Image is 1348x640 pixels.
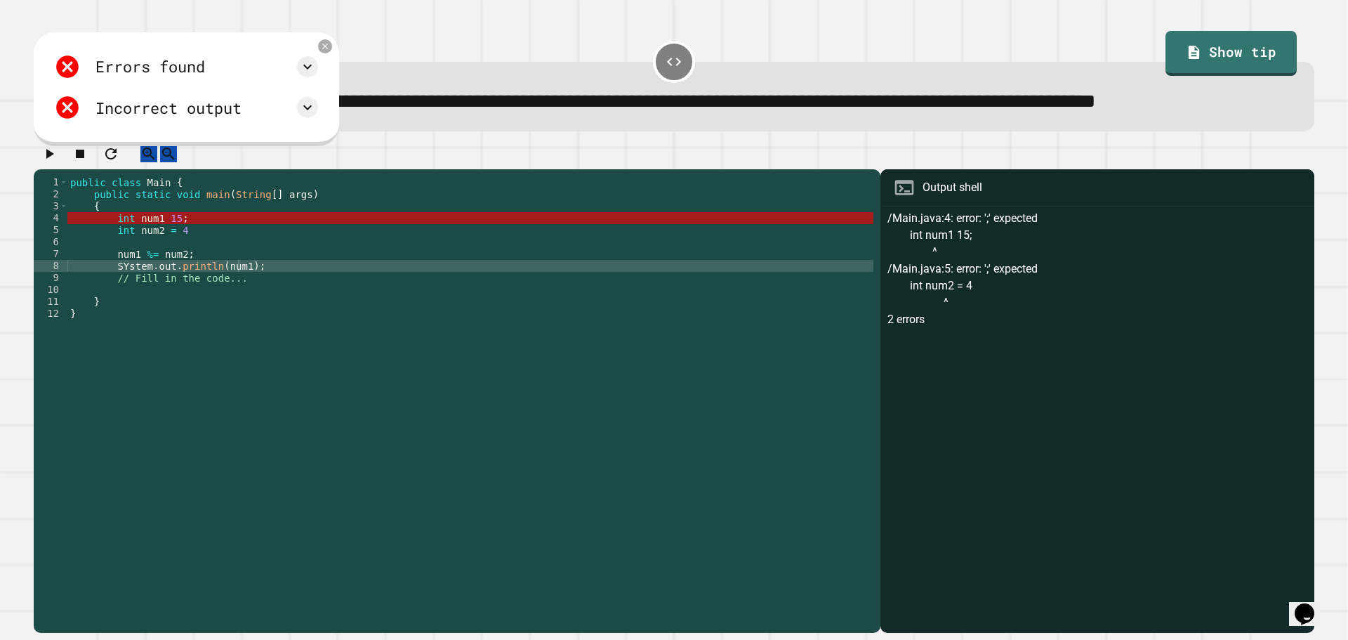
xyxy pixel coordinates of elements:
div: Incorrect output [95,96,242,119]
div: 6 [34,236,68,248]
div: Errors found [95,55,205,78]
div: 5 [34,224,68,236]
a: Show tip [1165,31,1296,76]
div: 1 [34,176,68,188]
div: 9 [34,272,68,284]
div: 10 [34,284,68,296]
div: 7 [34,248,68,260]
div: 4 [34,212,68,224]
div: 11 [34,296,68,308]
div: 2 [34,188,68,200]
span: Toggle code folding, rows 1 through 12 [60,176,67,188]
div: 12 [34,308,68,320]
iframe: chat widget [1289,584,1334,626]
div: 3 [34,200,68,212]
div: 8 [34,260,68,272]
span: Toggle code folding, rows 3 through 11 [60,200,67,212]
div: /Main.java:4: error: ';' expected int num1 15; ^ /Main.java:5: error: ';' expected int num2 = 4 ^... [887,210,1307,633]
div: Output shell [923,179,982,196]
